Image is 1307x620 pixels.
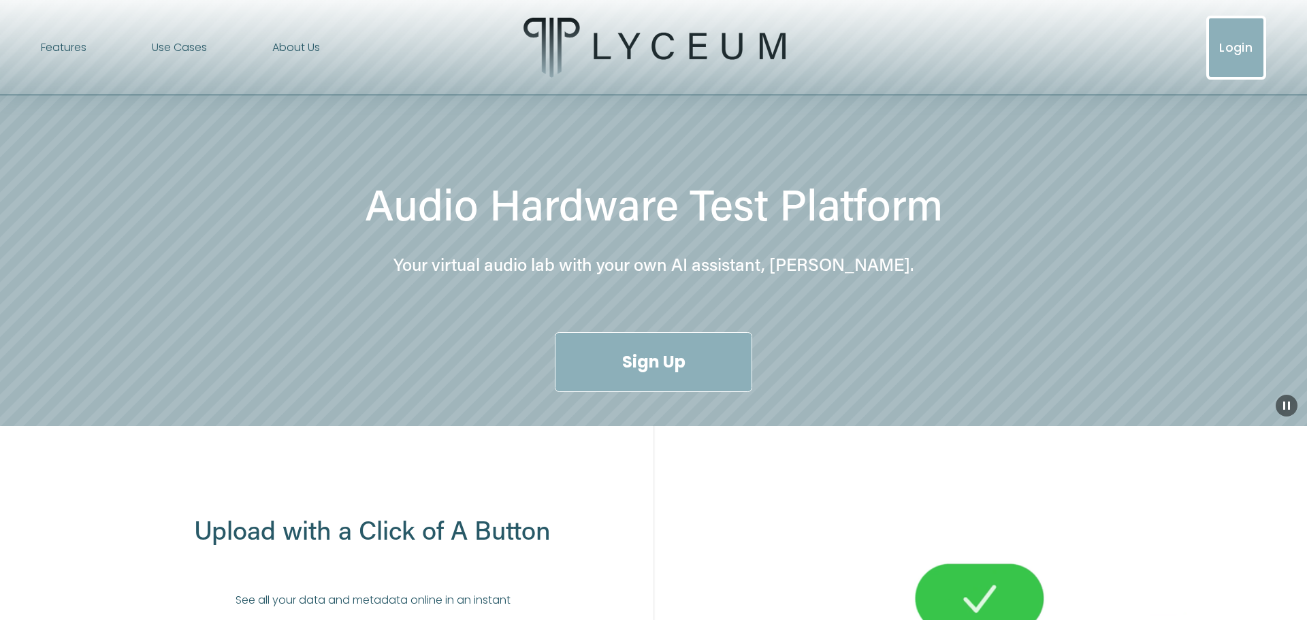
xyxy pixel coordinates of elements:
[41,38,86,58] span: Features
[246,252,1061,276] h4: Your virtual audio lab with your own AI assistant, [PERSON_NAME].
[194,591,551,610] p: See all your data and metadata online in an instant
[555,332,753,392] a: Sign Up
[272,37,320,59] a: About Us
[41,37,86,59] a: folder dropdown
[194,517,551,542] h1: Upload with a Click of A Button
[246,177,1061,231] h1: Audio Hardware Test Platform
[1206,16,1266,80] a: Login
[523,18,786,78] img: Lyceum
[152,37,207,59] a: folder dropdown
[1276,395,1297,417] button: Pause Background
[152,38,207,58] span: Use Cases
